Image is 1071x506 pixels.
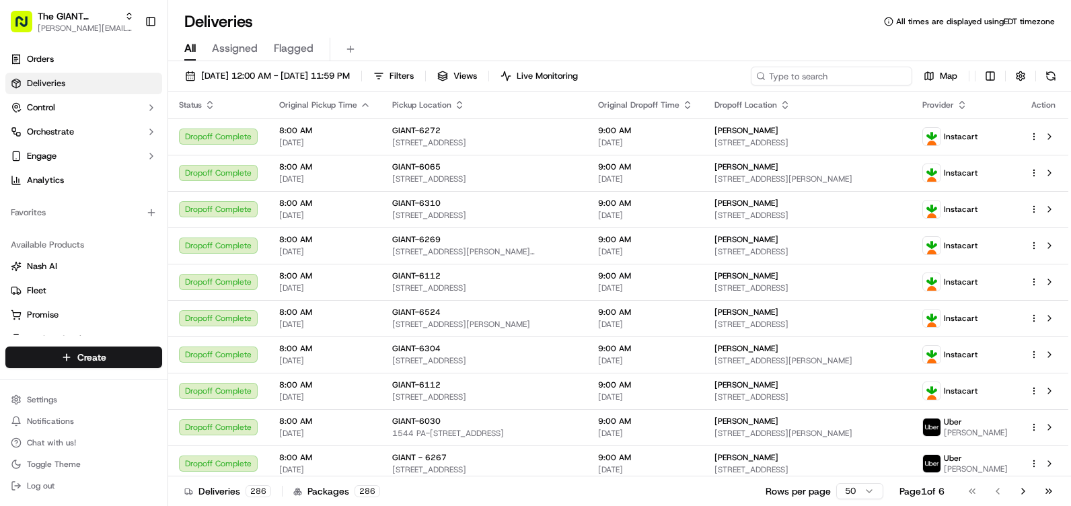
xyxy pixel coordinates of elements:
button: Map [918,67,963,85]
span: [DATE] [279,210,371,221]
img: profile_instacart_ahold_partner.png [923,382,940,400]
span: 9:00 AM [598,125,693,136]
span: [DATE] [598,174,693,184]
span: Orchestrate [27,126,74,138]
button: Chat with us! [5,433,162,452]
span: 8:00 AM [279,234,371,245]
span: Log out [27,480,54,491]
span: Product Catalog [27,333,91,345]
span: 9:00 AM [598,452,693,463]
p: Welcome 👋 [13,54,245,75]
span: 8:00 AM [279,379,371,390]
button: Settings [5,390,162,409]
div: Action [1029,100,1058,110]
span: Deliveries [27,77,65,89]
span: [STREET_ADDRESS] [392,392,577,402]
span: Orders [27,53,54,65]
span: [PERSON_NAME] [714,416,778,427]
span: [STREET_ADDRESS] [714,319,901,330]
button: Promise [5,304,162,326]
span: 8:00 AM [279,452,371,463]
span: Uber [944,417,962,427]
img: profile_instacart_ahold_partner.png [923,164,940,182]
span: Instacart [944,313,977,324]
button: Views [431,67,483,85]
button: Start new chat [229,133,245,149]
span: Pylon [134,228,163,238]
a: 📗Knowledge Base [8,190,108,214]
span: [DATE] [279,355,371,366]
span: [PERSON_NAME] [714,198,778,209]
button: Log out [5,476,162,495]
span: [STREET_ADDRESS] [714,464,901,475]
span: 9:00 AM [598,416,693,427]
span: [STREET_ADDRESS] [392,464,577,475]
span: Views [453,70,477,82]
img: profile_instacart_ahold_partner.png [923,346,940,363]
span: Create [77,351,106,364]
button: Create [5,347,162,368]
input: Got a question? Start typing here... [35,87,242,101]
span: Fleet [27,285,46,297]
span: GIANT - 6267 [392,452,447,463]
span: [DATE] [279,137,371,148]
span: [PERSON_NAME] [714,161,778,172]
span: [PERSON_NAME][EMAIL_ADDRESS][DOMAIN_NAME] [38,23,134,34]
span: Uber [944,453,962,464]
span: Filters [390,70,414,82]
span: GIANT-6272 [392,125,441,136]
a: Fleet [11,285,157,297]
span: Toggle Theme [27,459,81,470]
div: 286 [246,485,271,497]
button: The GIANT Company[PERSON_NAME][EMAIL_ADDRESS][DOMAIN_NAME] [5,5,139,38]
span: 9:00 AM [598,234,693,245]
span: [DATE] [598,464,693,475]
span: Control [27,102,55,114]
span: Live Monitoring [517,70,578,82]
span: 8:00 AM [279,343,371,354]
div: 286 [355,485,380,497]
span: [PERSON_NAME] [944,464,1008,474]
span: Notifications [27,416,74,427]
span: Settings [27,394,57,405]
span: Instacart [944,168,977,178]
span: Promise [27,309,59,321]
img: profile_instacart_ahold_partner.png [923,310,940,327]
a: 💻API Documentation [108,190,221,214]
div: Available Products [5,234,162,256]
img: profile_instacart_ahold_partner.png [923,237,940,254]
button: Nash AI [5,256,162,277]
span: [DATE] [598,246,693,257]
span: [STREET_ADDRESS] [392,283,577,293]
span: 8:00 AM [279,161,371,172]
button: Fleet [5,280,162,301]
span: 9:00 AM [598,379,693,390]
span: Original Dropoff Time [598,100,679,110]
span: [STREET_ADDRESS] [714,392,901,402]
span: 8:00 AM [279,416,371,427]
span: [PERSON_NAME] [714,343,778,354]
span: [STREET_ADDRESS] [392,210,577,221]
button: Engage [5,145,162,167]
span: [STREET_ADDRESS][PERSON_NAME] [714,428,901,439]
img: profile_uber_ahold_partner.png [923,419,940,436]
span: Knowledge Base [27,195,103,209]
span: [PERSON_NAME] [714,452,778,463]
a: Powered byPylon [95,227,163,238]
span: All times are displayed using EDT timezone [896,16,1055,27]
span: 8:00 AM [279,125,371,136]
img: profile_uber_ahold_partner.png [923,455,940,472]
img: profile_instacart_ahold_partner.png [923,201,940,218]
button: Filters [367,67,420,85]
span: 9:00 AM [598,198,693,209]
span: [PERSON_NAME] [714,270,778,281]
div: We're available if you need us! [46,142,170,153]
span: The GIANT Company [38,9,119,23]
span: Pickup Location [392,100,451,110]
span: [STREET_ADDRESS][PERSON_NAME][PERSON_NAME] [392,246,577,257]
button: Control [5,97,162,118]
span: 8:00 AM [279,270,371,281]
img: profile_instacart_ahold_partner.png [923,128,940,145]
span: [DATE] 12:00 AM - [DATE] 11:59 PM [201,70,350,82]
span: [STREET_ADDRESS][PERSON_NAME] [392,319,577,330]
